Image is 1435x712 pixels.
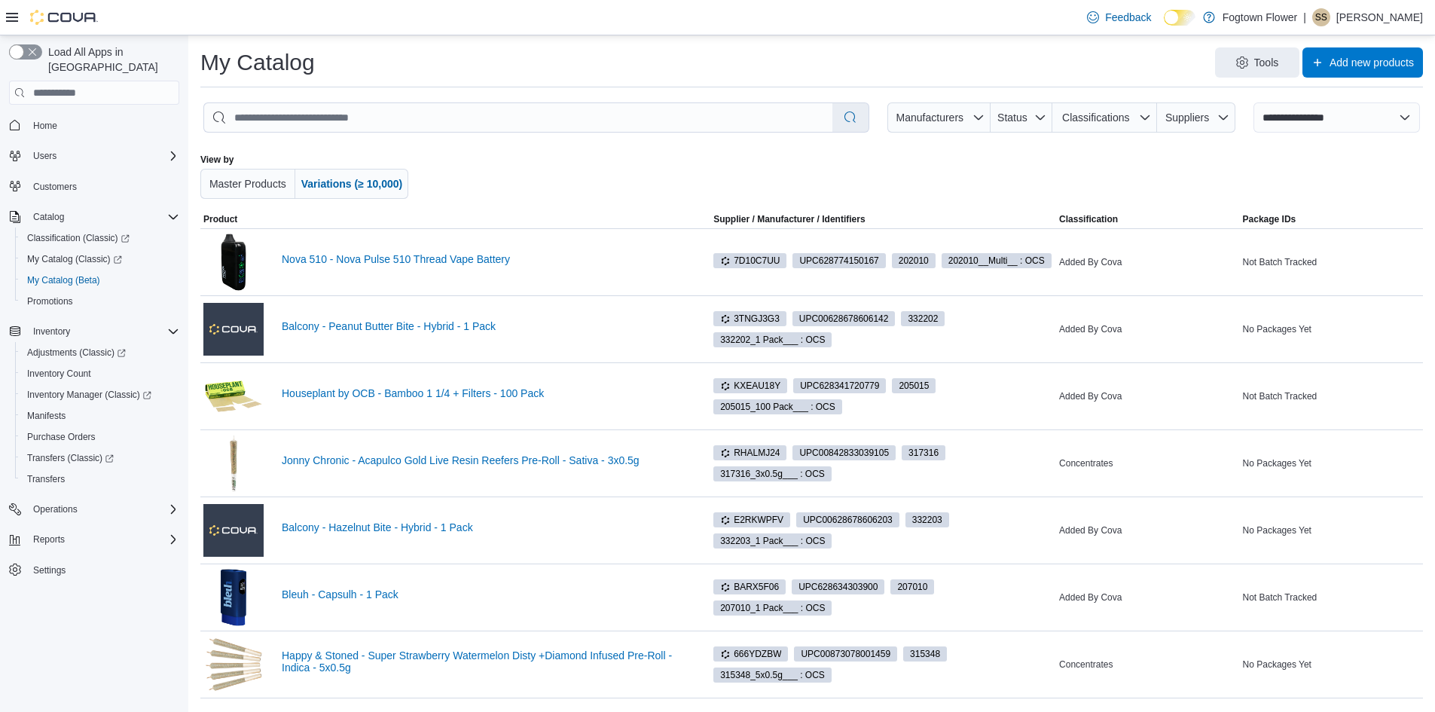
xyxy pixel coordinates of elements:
[27,389,151,401] span: Inventory Manager (Classic)
[713,668,832,683] span: 315348_5x0.5g___ : OCS
[1336,8,1423,26] p: [PERSON_NAME]
[9,108,179,620] nav: Complex example
[800,379,879,393] span: UPC 628341720779
[896,112,963,124] span: Manufacturers
[3,176,185,197] button: Customers
[282,454,686,466] a: Jonny Chronic - Acapulco Gold Live Resin Reefers Pre-Roll - Sativa - 3x0.5g
[3,321,185,342] button: Inventory
[1254,55,1279,70] span: Tools
[991,102,1053,133] button: Status
[27,147,179,165] span: Users
[902,445,945,460] span: 317316
[713,213,865,225] div: Supplier / Manufacturer / Identifiers
[15,405,185,426] button: Manifests
[21,229,179,247] span: Classification (Classic)
[33,211,64,223] span: Catalog
[1215,47,1299,78] button: Tools
[33,120,57,132] span: Home
[799,312,889,325] span: UPC 00628678606142
[1157,102,1235,133] button: Suppliers
[1056,655,1239,674] div: Concentrates
[27,410,66,422] span: Manifests
[33,564,66,576] span: Settings
[892,253,936,268] span: 202010
[1243,213,1296,225] span: Package IDs
[21,250,128,268] a: My Catalog (Classic)
[1056,521,1239,539] div: Added By Cova
[720,254,780,267] span: 7D10C7UU
[692,213,865,225] span: Supplier / Manufacturer / Identifiers
[1105,10,1151,25] span: Feedback
[713,533,832,549] span: 332203_1 Pack___ : OCS
[1312,8,1330,26] div: Sina Sabetghadam
[27,322,179,341] span: Inventory
[793,378,886,393] span: UPC628341720779
[203,232,264,292] img: Nova 510 - Nova Pulse 510 Thread Vape Battery
[899,254,929,267] span: 202010
[1059,213,1118,225] span: Classification
[1056,387,1239,405] div: Added By Cova
[27,232,130,244] span: Classification (Classic)
[948,254,1045,267] span: 202010__Multi__ : OCS
[203,213,237,225] span: Product
[796,512,899,527] span: UPC00628678606203
[1165,112,1209,124] span: Suppliers
[301,178,403,190] span: Variations (≥ 10,000)
[1056,253,1239,271] div: Added By Cova
[295,169,409,199] button: Variations (≥ 10,000)
[1240,521,1423,539] div: No Packages Yet
[1303,8,1306,26] p: |
[720,601,825,615] span: 207010_1 Pack___ : OCS
[1240,320,1423,338] div: No Packages Yet
[713,378,787,393] span: KXEAU18Y
[713,311,786,326] span: 3TNGJ3G3
[15,363,185,384] button: Inventory Count
[21,449,120,467] a: Transfers (Classic)
[1240,387,1423,405] div: Not Batch Tracked
[3,499,185,520] button: Operations
[713,253,786,268] span: 7D10C7UU
[3,206,185,228] button: Catalog
[720,379,780,393] span: KXEAU18Y
[903,646,947,662] span: 315348
[720,400,835,414] span: 205015_100 Pack___ : OCS
[1240,253,1423,271] div: Not Batch Tracked
[15,291,185,312] button: Promotions
[21,386,157,404] a: Inventory Manager (Classic)
[15,249,185,270] a: My Catalog (Classic)
[27,530,71,549] button: Reports
[21,407,72,425] a: Manifests
[801,647,890,661] span: UPC 00873078001459
[15,469,185,490] button: Transfers
[203,634,264,695] img: Happy & Stoned - Super Strawberry Watermelon Disty +Diamond Infused Pre-Roll - Indica - 5x0.5g
[21,428,179,446] span: Purchase Orders
[21,428,102,446] a: Purchase Orders
[15,270,185,291] button: My Catalog (Beta)
[203,366,264,426] img: Houseplant by OCB - Bamboo 1 1/4 + Filters - 100 Pack
[21,250,179,268] span: My Catalog (Classic)
[203,433,264,494] img: Jonny Chronic - Acapulco Gold Live Resin Reefers Pre-Roll - Sativa - 3x0.5g
[21,271,179,289] span: My Catalog (Beta)
[33,503,78,515] span: Operations
[203,303,264,356] img: Balcony - Peanut Butter Bite - Hybrid - 1 Pack
[282,253,686,265] a: Nova 510 - Nova Pulse 510 Thread Vape Battery
[794,646,897,662] span: UPC00873078001459
[33,533,65,545] span: Reports
[27,431,96,443] span: Purchase Orders
[720,513,783,527] span: E2RKWPFV
[3,114,185,136] button: Home
[21,271,106,289] a: My Catalog (Beta)
[21,229,136,247] a: Classification (Classic)
[803,513,893,527] span: UPC 00628678606203
[792,311,896,326] span: UPC00628678606142
[21,344,132,362] a: Adjustments (Classic)
[1062,112,1129,124] span: Classifications
[27,500,84,518] button: Operations
[1056,320,1239,338] div: Added By Cova
[1330,55,1414,70] span: Add new products
[1052,102,1157,133] button: Classifications
[899,379,929,393] span: 205015
[720,446,780,460] span: RHALMJ24
[27,295,73,307] span: Promotions
[1315,8,1327,26] span: SS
